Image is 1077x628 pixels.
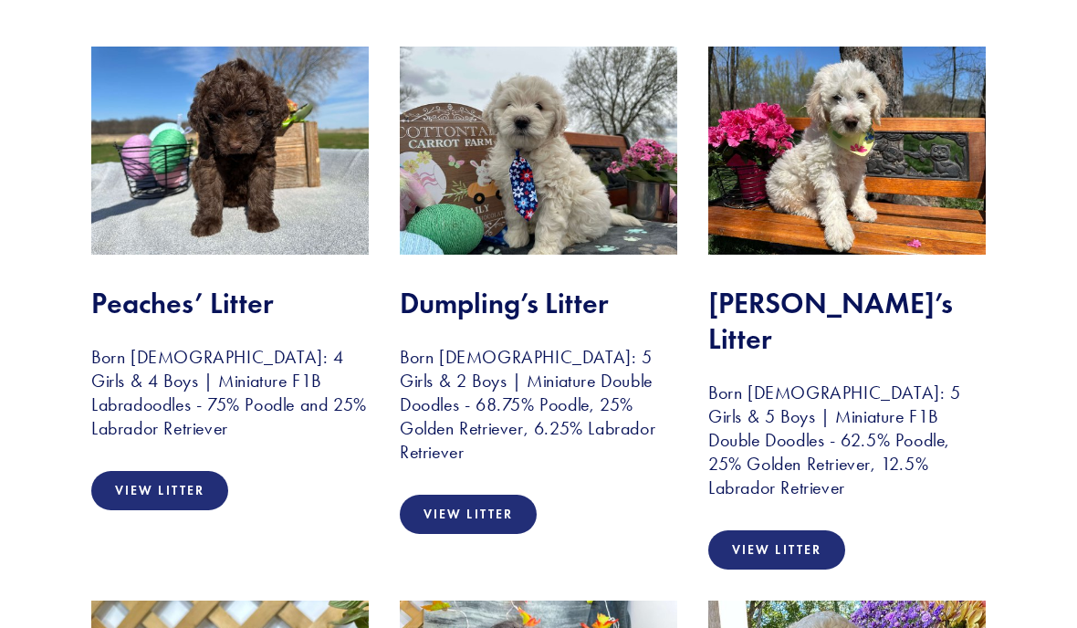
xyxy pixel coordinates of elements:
[708,530,845,570] a: View Litter
[91,471,228,510] a: View Litter
[91,345,369,440] h3: Born [DEMOGRAPHIC_DATA]: 4 Girls & 4 Boys | Miniature F1B Labradoodles - 75% Poodle and 25% Labra...
[400,286,677,320] h2: Dumpling’s Litter
[708,381,986,499] h3: Born [DEMOGRAPHIC_DATA]: 5 Girls & 5 Boys | Miniature F1B Double Doodles - 62.5% Poodle, 25% Gold...
[400,345,677,464] h3: Born [DEMOGRAPHIC_DATA]: 5 Girls & 2 Boys | Miniature Double Doodles - 68.75% Poodle, 25% Golden ...
[400,495,537,534] a: View Litter
[91,286,369,320] h2: Peaches’ Litter
[708,286,986,356] h2: [PERSON_NAME]’s Litter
